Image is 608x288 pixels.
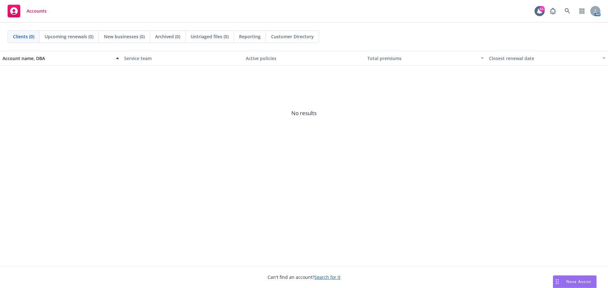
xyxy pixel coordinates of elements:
span: Upcoming renewals (0) [45,33,93,40]
span: Accounts [27,9,47,14]
div: Closest renewal date [489,55,598,62]
span: Archived (0) [155,33,180,40]
div: Total premiums [367,55,477,62]
button: Closest renewal date [486,51,608,66]
a: Switch app [576,5,588,17]
span: Reporting [239,33,261,40]
a: Search for it [314,274,340,280]
span: Untriaged files (0) [191,33,229,40]
button: Service team [122,51,243,66]
div: Account name, DBA [3,55,112,62]
span: New businesses (0) [104,33,145,40]
button: Nova Assist [553,275,597,288]
a: Search [561,5,574,17]
span: Can't find an account? [268,274,340,280]
a: Report a Bug [547,5,559,17]
div: Active policies [246,55,362,62]
div: Drag to move [553,276,561,288]
div: 61 [539,6,545,12]
span: Nova Assist [566,279,591,284]
span: Customer Directory [271,33,314,40]
a: Accounts [5,2,49,20]
button: Total premiums [365,51,486,66]
div: Service team [124,55,241,62]
button: Active policies [243,51,365,66]
span: Clients (0) [13,33,34,40]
